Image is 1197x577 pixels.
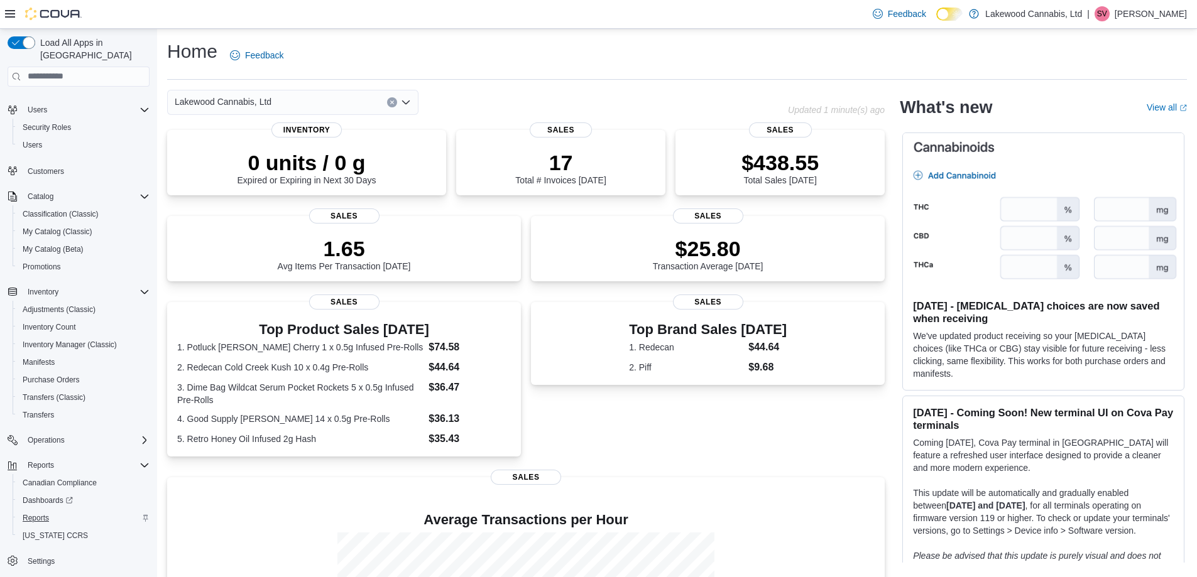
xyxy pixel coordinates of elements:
[23,262,61,272] span: Promotions
[177,433,424,445] dt: 5. Retro Honey Oil Infused 2g Hash
[177,361,424,374] dt: 2. Redecan Cold Creek Kush 10 x 0.4g Pre-Rolls
[18,390,150,405] span: Transfers (Classic)
[28,460,54,470] span: Reports
[18,372,85,387] a: Purchase Orders
[225,43,288,68] a: Feedback
[13,353,155,371] button: Manifests
[653,236,763,261] p: $25.80
[18,475,102,490] a: Canadian Compliance
[913,436,1174,474] p: Coming [DATE], Cova Pay terminal in [GEOGRAPHIC_DATA] will feature a refreshed user interface des...
[13,240,155,258] button: My Catalog (Beta)
[23,140,42,150] span: Users
[13,136,155,154] button: Users
[748,340,787,355] dd: $44.64
[18,493,78,508] a: Dashboards
[429,360,511,375] dd: $44.64
[13,205,155,223] button: Classification (Classic)
[23,102,150,117] span: Users
[23,189,150,204] span: Catalog
[741,150,819,185] div: Total Sales [DATE]
[936,8,963,21] input: Dark Mode
[749,122,812,138] span: Sales
[18,207,150,222] span: Classification (Classic)
[741,150,819,175] p: $438.55
[18,372,150,387] span: Purchase Orders
[23,122,71,132] span: Security Roles
[1087,6,1090,21] p: |
[13,223,155,240] button: My Catalog (Classic)
[13,301,155,318] button: Adjustments (Classic)
[245,49,283,62] span: Feedback
[23,410,54,420] span: Transfers
[23,164,69,179] a: Customers
[23,392,85,402] span: Transfers (Classic)
[23,531,88,541] span: [US_STATE] CCRS
[23,322,76,332] span: Inventory Count
[3,283,155,301] button: Inventory
[167,39,217,64] h1: Home
[175,94,271,109] span: Lakewood Cannabis, Ltd
[23,102,52,117] button: Users
[18,224,97,239] a: My Catalog (Classic)
[3,552,155,570] button: Settings
[18,528,93,543] a: [US_STATE] CCRS
[23,553,150,569] span: Settings
[429,411,511,426] dd: $36.13
[23,458,59,473] button: Reports
[23,433,70,448] button: Operations
[900,97,992,117] h2: What's new
[18,320,150,335] span: Inventory Count
[28,287,58,297] span: Inventory
[913,330,1174,380] p: We've updated product receiving so your [MEDICAL_DATA] choices (like THCa or CBG) stay visible fo...
[18,302,101,317] a: Adjustments (Classic)
[429,380,511,395] dd: $36.47
[748,360,787,375] dd: $9.68
[3,101,155,119] button: Users
[18,302,150,317] span: Adjustments (Classic)
[13,474,155,492] button: Canadian Compliance
[18,259,150,274] span: Promotions
[401,97,411,107] button: Open list of options
[18,390,90,405] a: Transfers (Classic)
[13,389,155,406] button: Transfers (Classic)
[18,138,150,153] span: Users
[629,341,743,353] dt: 1. Redecan
[28,105,47,115] span: Users
[309,294,380,310] span: Sales
[3,161,155,180] button: Customers
[18,224,150,239] span: My Catalog (Classic)
[18,510,150,526] span: Reports
[18,355,150,370] span: Manifests
[13,527,155,544] button: [US_STATE] CCRS
[23,284,150,299] span: Inventory
[888,8,926,20] span: Feedback
[913,299,1174,325] h3: [DATE] - [MEDICAL_DATA] choices are now saved when receiving
[18,337,122,352] a: Inventory Manager (Classic)
[18,320,81,335] a: Inventory Count
[23,478,97,488] span: Canadian Compliance
[946,500,1025,510] strong: [DATE] and [DATE]
[28,556,55,566] span: Settings
[23,433,150,448] span: Operations
[18,120,150,135] span: Security Roles
[23,305,96,315] span: Adjustments (Classic)
[13,492,155,509] a: Dashboards
[3,188,155,205] button: Catalog
[271,122,342,138] span: Inventory
[18,337,150,352] span: Inventory Manager (Classic)
[13,258,155,276] button: Promotions
[629,322,787,337] h3: Top Brand Sales [DATE]
[13,406,155,424] button: Transfers
[18,355,60,370] a: Manifests
[18,138,47,153] a: Users
[13,119,155,136] button: Security Roles
[23,163,150,178] span: Customers
[238,150,376,175] p: 0 units / 0 g
[530,122,593,138] span: Sales
[387,97,397,107] button: Clear input
[429,340,511,355] dd: $74.58
[23,244,84,254] span: My Catalog (Beta)
[177,512,875,527] h4: Average Transactions per Hour
[23,189,58,204] button: Catalog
